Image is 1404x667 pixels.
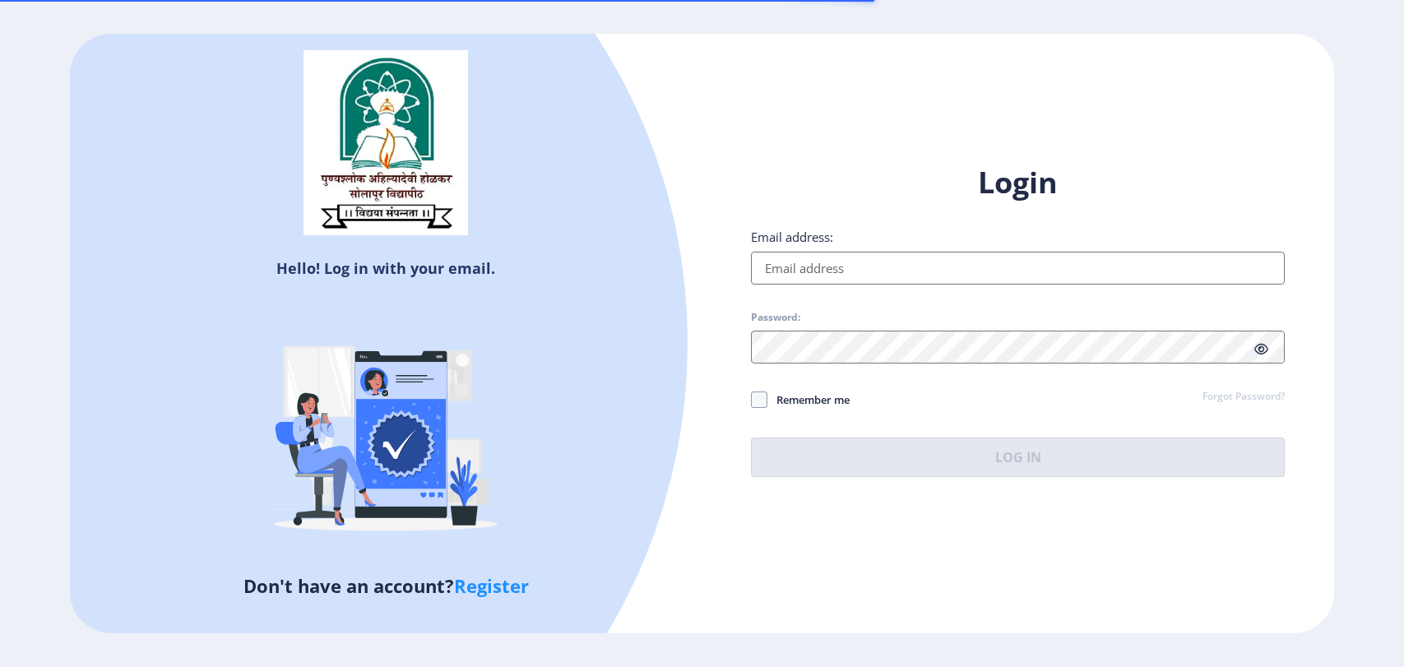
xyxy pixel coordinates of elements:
[454,573,529,598] a: Register
[751,438,1284,477] button: Log In
[751,252,1284,285] input: Email address
[304,50,468,236] img: sulogo.png
[751,229,833,245] label: Email address:
[1202,390,1285,405] a: Forgot Password?
[82,572,689,599] h5: Don't have an account?
[751,311,800,324] label: Password:
[751,163,1284,202] h1: Login
[767,390,850,410] span: Remember me
[242,285,530,572] img: Verified-rafiki.svg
